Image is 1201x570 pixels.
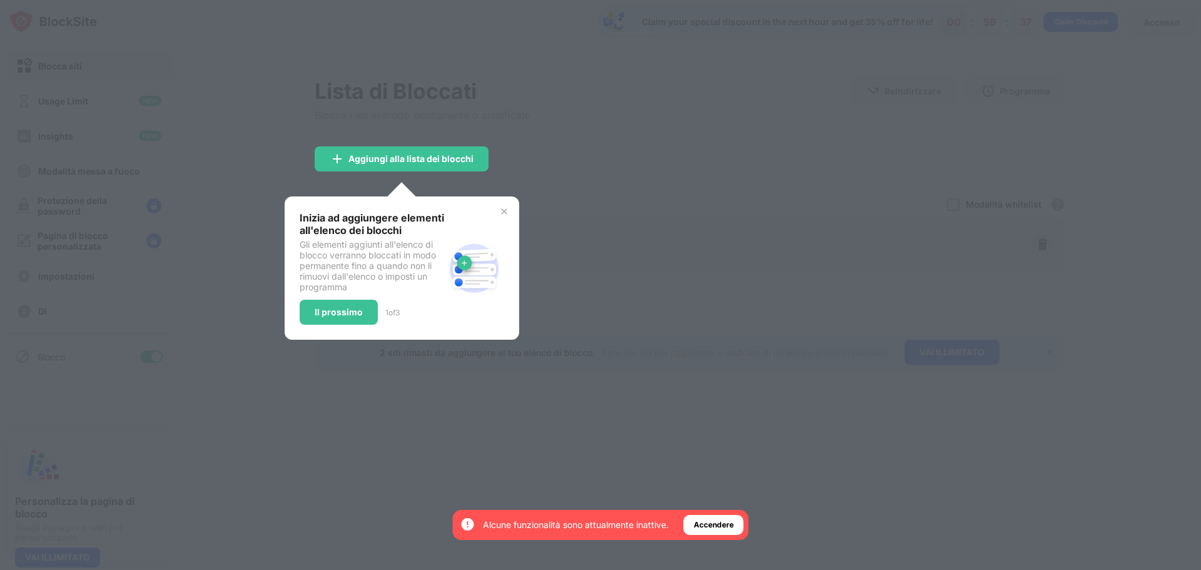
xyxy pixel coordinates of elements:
[499,206,509,216] img: x-button.svg
[315,307,363,317] div: Il prossimo
[694,519,734,531] div: Accendere
[444,238,504,298] img: block-site.svg
[385,308,400,317] div: 1 of 3
[483,519,669,531] div: Alcune funzionalità sono attualmente inattive.
[300,211,444,237] div: Inizia ad aggiungere elementi all'elenco dei blocchi
[348,154,474,164] div: Aggiungi alla lista dei blocchi
[460,517,475,532] img: error-circle-white.svg
[300,239,444,292] div: Gli elementi aggiunti all'elenco di blocco verranno bloccati in modo permanente fino a quando non...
